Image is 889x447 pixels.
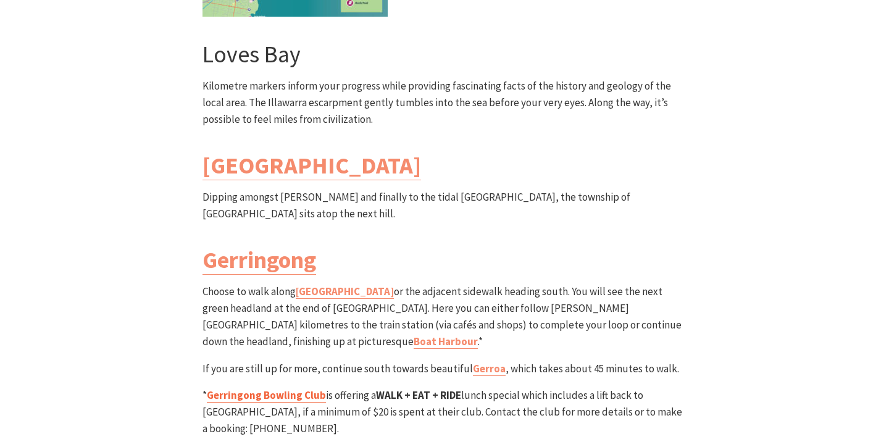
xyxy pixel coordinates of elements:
[202,151,421,180] a: [GEOGRAPHIC_DATA]
[202,78,687,128] p: Kilometre markers inform your progress while providing fascinating facts of the history and geolo...
[202,189,687,222] p: Dipping amongst [PERSON_NAME] and finally to the tidal [GEOGRAPHIC_DATA], the township of [GEOGRA...
[202,387,687,438] p: * is offering a lunch special which includes a lift back to [GEOGRAPHIC_DATA], if a minimum of $2...
[296,285,394,299] a: [GEOGRAPHIC_DATA]
[414,335,478,349] a: Boat Harbour
[473,362,506,376] a: Gerroa
[202,245,316,275] a: Gerringong
[202,361,687,377] p: If you are still up for more, continue south towards beautiful , which takes about 45 minutes to ...
[207,388,326,403] a: Gerringong Bowling Club
[376,388,461,402] strong: WALK + EAT + RIDE
[202,283,687,351] p: Choose to walk along or the adjacent sidewalk heading south. You will see the next green headland...
[202,40,687,69] h3: Loves Bay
